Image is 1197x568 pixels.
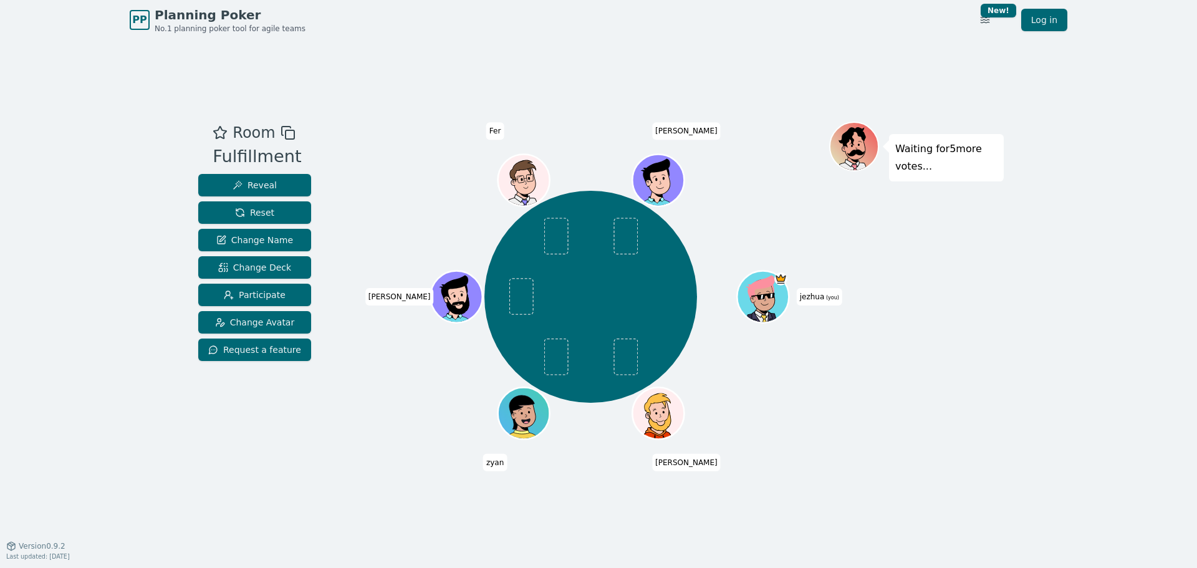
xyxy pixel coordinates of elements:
[213,144,301,170] div: Fulfillment
[216,234,293,246] span: Change Name
[486,122,504,140] span: Click to change your name
[19,541,65,551] span: Version 0.9.2
[1021,9,1067,31] a: Log in
[218,261,291,274] span: Change Deck
[213,122,228,144] button: Add as favourite
[235,206,274,219] span: Reset
[797,288,842,306] span: Click to change your name
[652,122,721,140] span: Click to change your name
[215,316,295,329] span: Change Avatar
[483,453,507,471] span: Click to change your name
[774,272,787,286] span: jezhua is the host
[132,12,147,27] span: PP
[652,453,721,471] span: Click to change your name
[198,256,311,279] button: Change Deck
[224,289,286,301] span: Participate
[738,272,787,321] button: Click to change your avatar
[365,288,434,306] span: Click to change your name
[974,9,996,31] button: New!
[233,122,275,144] span: Room
[6,553,70,560] span: Last updated: [DATE]
[198,229,311,251] button: Change Name
[233,179,277,191] span: Reveal
[981,4,1016,17] div: New!
[198,339,311,361] button: Request a feature
[6,541,65,551] button: Version0.9.2
[198,284,311,306] button: Participate
[824,295,839,301] span: (you)
[895,140,997,175] p: Waiting for 5 more votes...
[130,6,305,34] a: PPPlanning PokerNo.1 planning poker tool for agile teams
[198,201,311,224] button: Reset
[155,24,305,34] span: No.1 planning poker tool for agile teams
[155,6,305,24] span: Planning Poker
[198,174,311,196] button: Reveal
[208,344,301,356] span: Request a feature
[198,311,311,334] button: Change Avatar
